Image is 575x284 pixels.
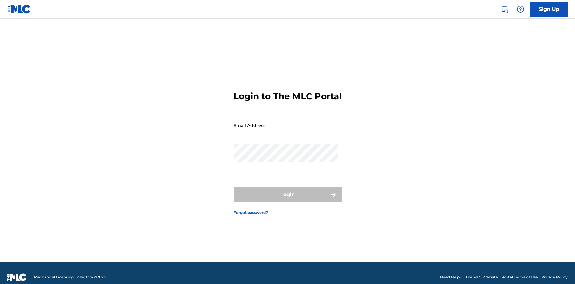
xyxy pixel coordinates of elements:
a: Sign Up [530,2,568,17]
a: Need Help? [440,274,462,280]
img: search [501,6,508,13]
a: The MLC Website [466,274,498,280]
span: Mechanical Licensing Collective © 2025 [34,274,106,280]
h3: Login to The MLC Portal [234,91,341,102]
img: logo [7,273,27,281]
div: Help [514,3,527,15]
img: MLC Logo [7,5,31,14]
a: Portal Terms of Use [501,274,538,280]
a: Privacy Policy [541,274,568,280]
img: help [517,6,524,13]
a: Forgot password? [234,210,268,215]
iframe: Chat Widget [544,254,575,284]
a: Public Search [498,3,511,15]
